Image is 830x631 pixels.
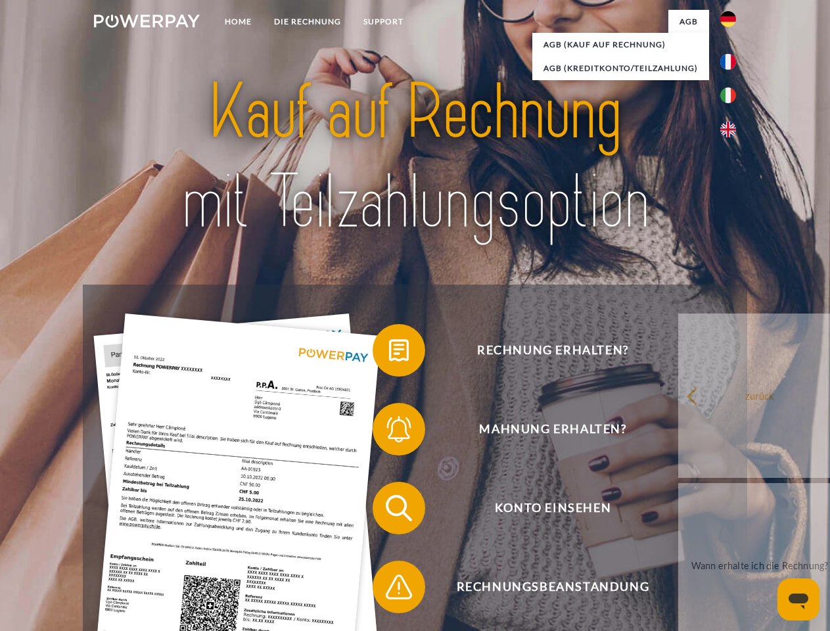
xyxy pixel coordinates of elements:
button: Mahnung erhalten? [373,403,714,456]
img: qb_bell.svg [382,413,415,446]
a: AGB (Kreditkonto/Teilzahlung) [532,57,709,80]
img: fr [720,54,736,70]
span: Rechnung erhalten? [392,324,714,377]
img: title-powerpay_de.svg [126,63,704,252]
a: AGB (Kauf auf Rechnung) [532,33,709,57]
button: Rechnungsbeanstandung [373,561,714,613]
span: Konto einsehen [392,482,714,534]
span: Mahnung erhalten? [392,403,714,456]
a: SUPPORT [352,10,415,34]
img: it [720,87,736,103]
a: agb [668,10,709,34]
span: Rechnungsbeanstandung [392,561,714,613]
img: en [720,122,736,137]
a: DIE RECHNUNG [263,10,352,34]
button: Konto einsehen [373,482,714,534]
button: Rechnung erhalten? [373,324,714,377]
iframe: Schaltfläche zum Öffnen des Messaging-Fensters [777,578,819,620]
img: de [720,11,736,27]
img: qb_search.svg [382,492,415,525]
img: logo-powerpay-white.svg [94,14,200,28]
img: qb_warning.svg [382,571,415,603]
a: Home [214,10,263,34]
img: qb_bill.svg [382,334,415,367]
